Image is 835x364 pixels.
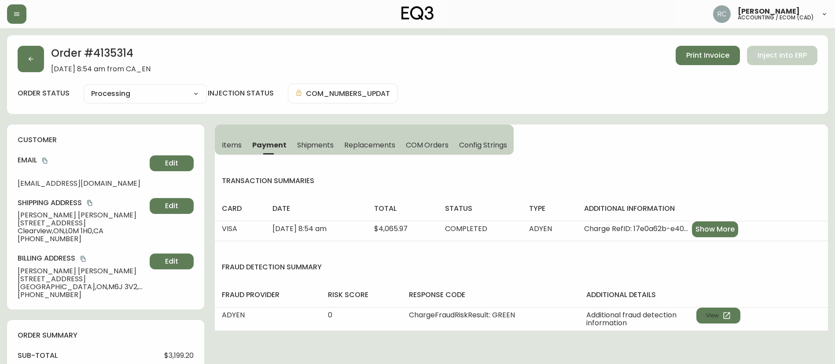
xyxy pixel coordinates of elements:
button: copy [79,254,88,263]
span: COMPLETED [445,224,487,234]
h4: Shipping Address [18,198,146,208]
h4: risk score [328,290,394,300]
h4: fraud provider [222,290,314,300]
button: Edit [150,155,194,171]
h4: transaction summaries [215,176,828,186]
h4: status [445,204,515,213]
span: Payment [252,140,287,150]
span: Shipments [297,140,334,150]
span: COM Orders [406,140,449,150]
h4: fraud detection summary [215,262,828,272]
h4: response code [409,290,573,300]
span: [PHONE_NUMBER] [18,235,146,243]
span: Edit [165,158,178,168]
span: Print Invoice [686,51,729,60]
span: Replacements [344,140,395,150]
h2: Order # 4135314 [51,46,151,65]
h4: additional information [584,204,821,213]
h4: Billing Address [18,254,146,263]
span: Charge RefID: 17e0a62b-e403-494b-be0a-b255a156bc51 [584,225,688,233]
span: [PHONE_NUMBER] [18,291,146,299]
h4: total [374,204,431,213]
span: Edit [165,201,178,211]
button: Show More [692,221,738,237]
label: order status [18,88,70,98]
span: [PERSON_NAME] [738,8,800,15]
button: Edit [150,198,194,214]
h4: additional details [586,290,821,300]
h4: order summary [18,331,194,340]
h4: date [272,204,360,213]
span: ADYEN [222,310,245,320]
h4: sub-total [18,351,58,360]
span: [DATE] 8:54 am from CA_EN [51,65,151,73]
h4: injection status [208,88,274,98]
button: Edit [150,254,194,269]
span: ADYEN [529,224,552,234]
h4: type [529,204,570,213]
span: Items [222,140,242,150]
h4: Email [18,155,146,165]
span: Clearview , ON , L0M 1H0 , CA [18,227,146,235]
span: [PERSON_NAME] [PERSON_NAME] [18,211,146,219]
button: copy [85,199,94,207]
span: VISA [222,224,237,234]
span: [EMAIL_ADDRESS][DOMAIN_NAME] [18,180,146,188]
span: [GEOGRAPHIC_DATA] , ON , M6J 3V2 , CA [18,283,146,291]
span: [STREET_ADDRESS] [18,219,146,227]
h4: card [222,204,258,213]
button: View [696,308,740,324]
span: Show More [695,224,735,234]
button: Print Invoice [676,46,740,65]
span: [PERSON_NAME] [PERSON_NAME] [18,267,146,275]
span: Additional fraud detection information [586,311,696,327]
span: Edit [165,257,178,266]
span: ChargeFraudRiskResult: GREEN [409,310,515,320]
span: [STREET_ADDRESS] [18,275,146,283]
span: 0 [328,310,332,320]
h4: customer [18,135,194,145]
img: logo [401,6,434,20]
button: copy [40,156,49,165]
span: Config Strings [459,140,507,150]
h5: accounting / ecom (cad) [738,15,814,20]
span: $4,065.97 [374,224,408,234]
img: f4ba4e02bd060be8f1386e3ca455bd0e [713,5,731,23]
span: $3,199.20 [164,352,194,360]
span: [DATE] 8:54 am [272,224,327,234]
